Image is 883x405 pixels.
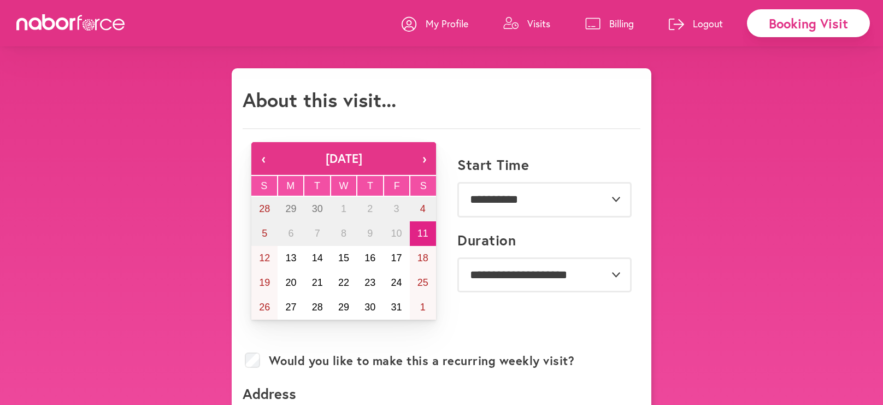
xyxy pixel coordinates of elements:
[251,221,278,246] button: October 5, 2025
[357,221,383,246] button: October 9, 2025
[357,246,383,271] button: October 16, 2025
[383,271,409,295] button: October 24, 2025
[394,203,399,214] abbr: October 3, 2025
[357,197,383,221] button: October 2, 2025
[285,302,296,313] abbr: October 27, 2025
[402,7,468,40] a: My Profile
[338,253,349,263] abbr: October 15, 2025
[312,302,323,313] abbr: October 28, 2025
[357,295,383,320] button: October 30, 2025
[410,295,436,320] button: November 1, 2025
[278,197,304,221] button: September 29, 2025
[259,302,270,313] abbr: October 26, 2025
[383,197,409,221] button: October 3, 2025
[364,253,375,263] abbr: October 16, 2025
[420,302,426,313] abbr: November 1, 2025
[527,17,550,30] p: Visits
[331,295,357,320] button: October 29, 2025
[394,180,400,191] abbr: Friday
[364,277,375,288] abbr: October 23, 2025
[417,228,428,239] abbr: October 11, 2025
[285,253,296,263] abbr: October 13, 2025
[412,142,436,175] button: ›
[312,203,323,214] abbr: September 30, 2025
[261,180,267,191] abbr: Sunday
[259,253,270,263] abbr: October 12, 2025
[278,221,304,246] button: October 6, 2025
[304,246,331,271] button: October 14, 2025
[338,277,349,288] abbr: October 22, 2025
[417,253,428,263] abbr: October 18, 2025
[410,246,436,271] button: October 18, 2025
[331,246,357,271] button: October 15, 2025
[251,271,278,295] button: October 19, 2025
[304,221,331,246] button: October 7, 2025
[314,180,320,191] abbr: Tuesday
[457,156,529,173] label: Start Time
[331,271,357,295] button: October 22, 2025
[251,197,278,221] button: September 28, 2025
[357,271,383,295] button: October 23, 2025
[693,17,723,30] p: Logout
[285,203,296,214] abbr: September 29, 2025
[341,203,346,214] abbr: October 1, 2025
[262,228,267,239] abbr: October 5, 2025
[391,302,402,313] abbr: October 31, 2025
[383,295,409,320] button: October 31, 2025
[288,228,293,239] abbr: October 6, 2025
[278,271,304,295] button: October 20, 2025
[275,142,412,175] button: [DATE]
[367,203,373,214] abbr: October 2, 2025
[410,197,436,221] button: October 4, 2025
[383,221,409,246] button: October 10, 2025
[426,17,468,30] p: My Profile
[286,180,295,191] abbr: Monday
[420,203,426,214] abbr: October 4, 2025
[304,197,331,221] button: September 30, 2025
[367,228,373,239] abbr: October 9, 2025
[312,277,323,288] abbr: October 21, 2025
[331,221,357,246] button: October 8, 2025
[417,277,428,288] abbr: October 25, 2025
[331,197,357,221] button: October 1, 2025
[367,180,373,191] abbr: Thursday
[383,246,409,271] button: October 17, 2025
[341,228,346,239] abbr: October 8, 2025
[391,253,402,263] abbr: October 17, 2025
[285,277,296,288] abbr: October 20, 2025
[251,142,275,175] button: ‹
[609,17,634,30] p: Billing
[410,271,436,295] button: October 25, 2025
[312,253,323,263] abbr: October 14, 2025
[278,295,304,320] button: October 27, 2025
[251,246,278,271] button: October 12, 2025
[315,228,320,239] abbr: October 7, 2025
[259,277,270,288] abbr: October 19, 2025
[259,203,270,214] abbr: September 28, 2025
[243,88,396,111] h1: About this visit...
[391,277,402,288] abbr: October 24, 2025
[410,221,436,246] button: October 11, 2025
[304,271,331,295] button: October 21, 2025
[364,302,375,313] abbr: October 30, 2025
[269,354,575,368] label: Would you like to make this a recurring weekly visit?
[339,180,349,191] abbr: Wednesday
[420,180,427,191] abbr: Saturday
[278,246,304,271] button: October 13, 2025
[669,7,723,40] a: Logout
[503,7,550,40] a: Visits
[747,9,870,37] div: Booking Visit
[457,232,516,249] label: Duration
[338,302,349,313] abbr: October 29, 2025
[391,228,402,239] abbr: October 10, 2025
[251,295,278,320] button: October 26, 2025
[304,295,331,320] button: October 28, 2025
[585,7,634,40] a: Billing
